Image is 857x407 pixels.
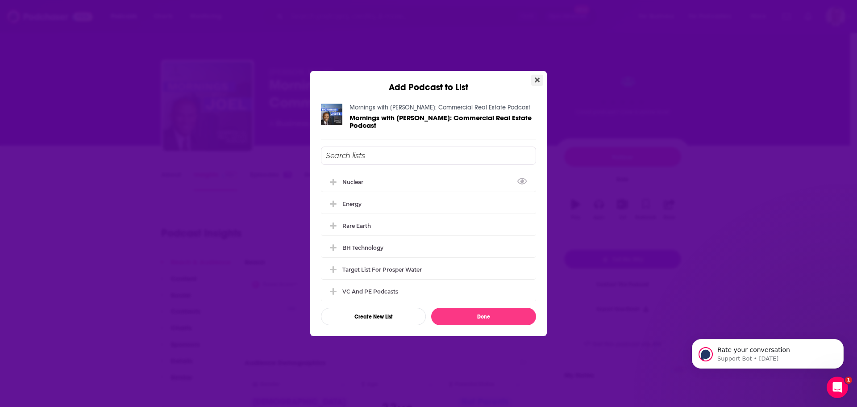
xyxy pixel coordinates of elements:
[531,75,543,86] button: Close
[342,266,422,273] div: Target list for Prosper Water
[321,172,536,192] div: Nuclear
[321,238,536,257] div: BH Technology
[349,114,536,129] a: Mornings with Joel: Commercial Real Estate Podcast
[342,222,371,229] div: Rare Earth
[845,377,852,384] span: 1
[321,147,536,325] div: Add Podcast To List
[310,71,547,93] div: Add Podcast to List
[342,201,362,207] div: Energy
[827,377,848,398] iframe: Intercom live chat
[321,216,536,235] div: Rare Earth
[342,288,398,295] div: VC and PE Podcasts
[321,194,536,214] div: Energy
[431,308,536,325] button: Done
[342,244,383,251] div: BH Technology
[321,104,342,125] img: Mornings with Joel: Commercial Real Estate Podcast
[342,179,369,185] div: Nuclear
[349,113,532,130] span: Mornings with [PERSON_NAME]: Commercial Real Estate Podcast
[321,147,536,165] input: Search lists
[678,320,857,383] iframe: Intercom notifications message
[321,260,536,279] div: Target list for Prosper Water
[321,281,536,301] div: VC and PE Podcasts
[349,104,530,111] a: Mornings with Joel: Commercial Real Estate Podcast
[321,308,426,325] button: Create New List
